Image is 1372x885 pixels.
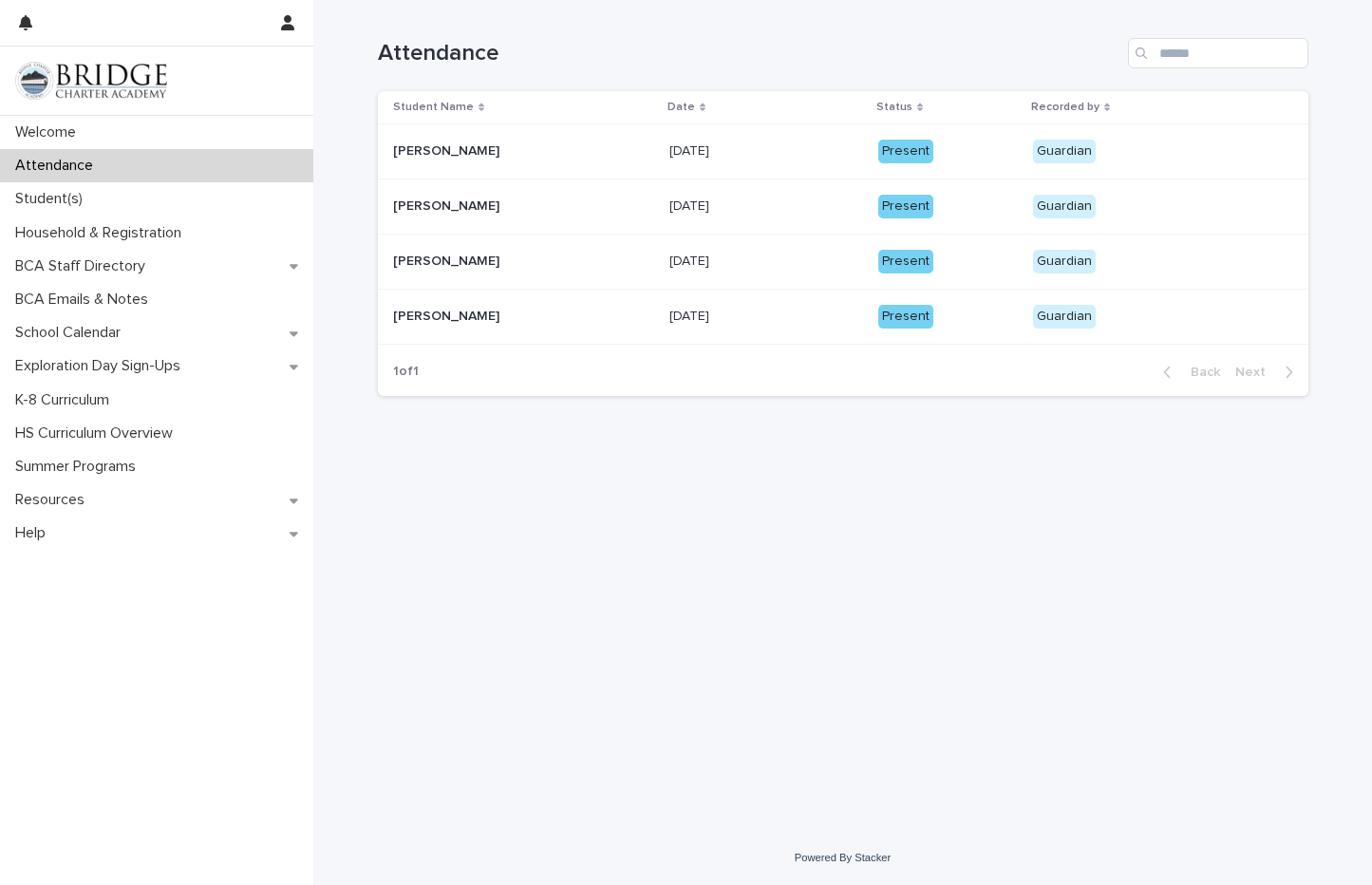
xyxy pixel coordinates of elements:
div: Guardian [1033,195,1096,218]
p: Student(s) [8,190,98,208]
div: Guardian [1033,140,1096,163]
button: Next [1228,364,1308,381]
p: Attendance [8,157,108,175]
div: Guardian [1033,305,1096,329]
img: V1C1m3IdTEidaUdm9Hs0 [15,62,167,100]
span: Next [1235,366,1277,379]
div: Present [878,250,933,273]
p: [DATE] [669,305,713,325]
p: Summer Programs [8,458,151,476]
p: Household & Registration [8,224,197,242]
p: Student Name [393,97,474,118]
p: K-8 Curriculum [8,391,124,409]
button: Back [1148,364,1228,381]
p: [PERSON_NAME] [393,195,503,215]
p: [DATE] [669,140,713,160]
tr: [PERSON_NAME][PERSON_NAME] [DATE][DATE] PresentGuardian [378,234,1308,289]
div: Present [878,305,933,329]
p: Resources [8,491,100,509]
p: [DATE] [669,195,713,215]
p: [DATE] [669,250,713,270]
p: [PERSON_NAME] [393,305,503,325]
p: School Calendar [8,324,136,342]
div: Present [878,140,933,163]
p: 1 of 1 [378,348,434,395]
input: Search [1128,38,1308,68]
p: [PERSON_NAME] [393,250,503,270]
p: Recorded by [1031,97,1099,118]
p: BCA Staff Directory [8,257,160,275]
p: [PERSON_NAME] [393,140,503,160]
div: Present [878,195,933,218]
p: Date [667,97,695,118]
tr: [PERSON_NAME][PERSON_NAME] [DATE][DATE] PresentGuardian [378,289,1308,344]
div: Guardian [1033,250,1096,273]
p: BCA Emails & Notes [8,291,163,309]
h1: Attendance [378,40,1120,67]
p: Welcome [8,123,91,141]
tr: [PERSON_NAME][PERSON_NAME] [DATE][DATE] PresentGuardian [378,124,1308,179]
p: HS Curriculum Overview [8,424,188,442]
tr: [PERSON_NAME][PERSON_NAME] [DATE][DATE] PresentGuardian [378,179,1308,235]
p: Exploration Day Sign-Ups [8,357,196,375]
p: Help [8,524,61,542]
p: Status [876,97,912,118]
span: Back [1179,366,1220,379]
a: Powered By Stacker [795,852,891,863]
